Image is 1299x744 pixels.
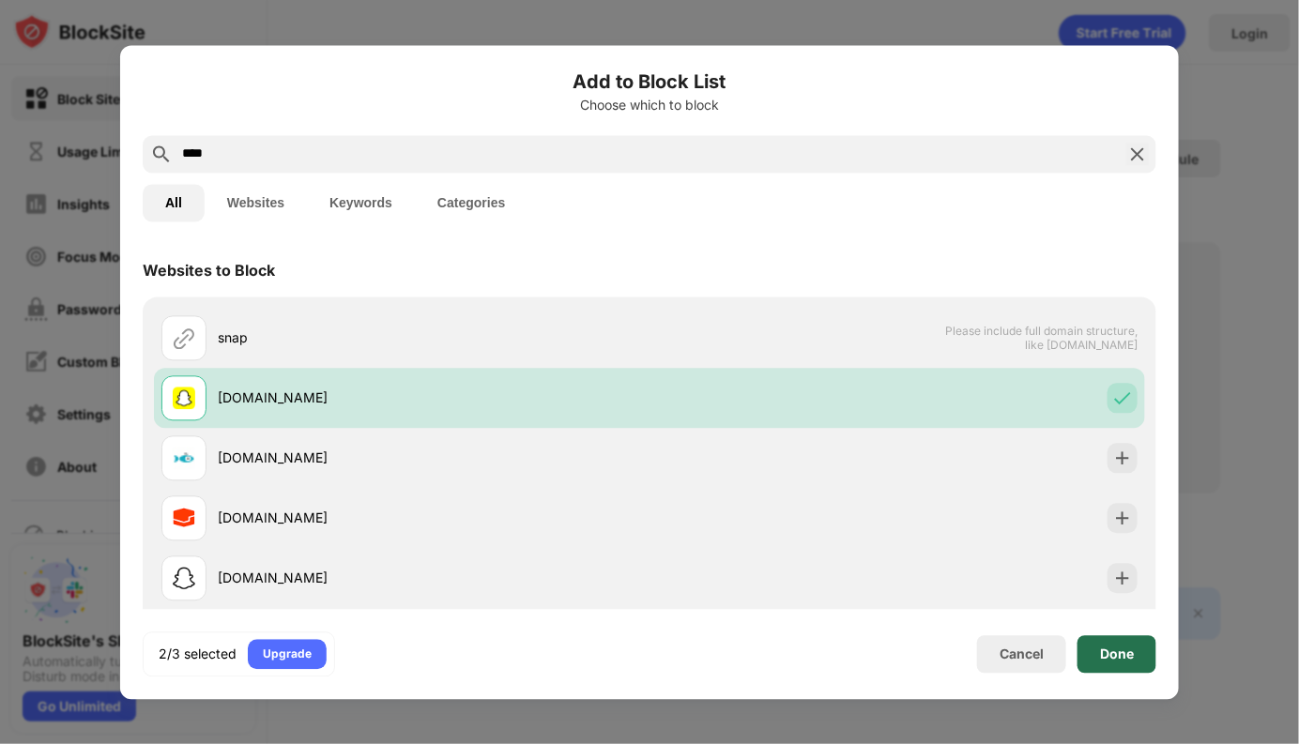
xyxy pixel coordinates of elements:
[173,567,195,589] img: favicons
[173,326,195,349] img: url.svg
[263,645,312,663] div: Upgrade
[159,645,237,663] div: 2/3 selected
[1126,143,1149,165] img: search-close
[173,507,195,529] img: favicons
[218,569,649,588] div: [DOMAIN_NAME]
[143,68,1156,96] h6: Add to Block List
[944,324,1138,352] span: Please include full domain structure, like [DOMAIN_NAME]
[173,447,195,469] img: favicons
[307,184,415,221] button: Keywords
[218,448,649,468] div: [DOMAIN_NAME]
[218,509,649,528] div: [DOMAIN_NAME]
[218,328,649,348] div: snap
[1000,646,1044,662] div: Cancel
[205,184,307,221] button: Websites
[1100,646,1134,661] div: Done
[415,184,527,221] button: Categories
[143,261,275,280] div: Websites to Block
[143,98,1156,113] div: Choose which to block
[173,387,195,409] img: favicons
[218,388,649,408] div: [DOMAIN_NAME]
[150,143,173,165] img: search.svg
[143,184,205,221] button: All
